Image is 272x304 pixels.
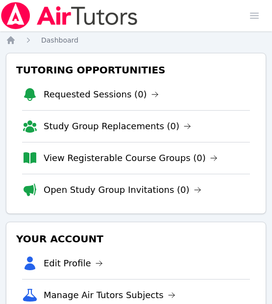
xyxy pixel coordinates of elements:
[6,35,266,45] nav: Breadcrumb
[41,36,78,44] span: Dashboard
[44,288,175,302] a: Manage Air Tutors Subjects
[44,151,218,165] a: View Registerable Course Groups (0)
[44,119,191,133] a: Study Group Replacements (0)
[44,183,201,197] a: Open Study Group Invitations (0)
[14,230,258,248] h3: Your Account
[44,88,159,101] a: Requested Sessions (0)
[41,35,78,45] a: Dashboard
[14,61,258,79] h3: Tutoring Opportunities
[44,257,103,270] a: Edit Profile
